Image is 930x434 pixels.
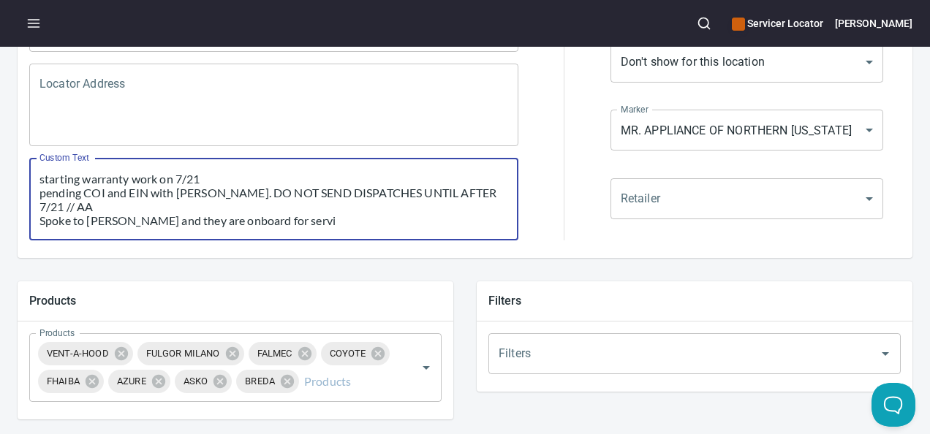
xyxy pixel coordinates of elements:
[732,7,823,39] div: Manage your apps
[488,293,901,308] h5: Filters
[137,346,229,360] span: FULGOR MILANO
[236,374,284,388] span: BREDA
[321,342,390,365] div: COYOTE
[321,346,375,360] span: COYOTE
[835,15,912,31] h6: [PERSON_NAME]
[108,374,155,388] span: AZURE
[38,346,118,360] span: VENT-A-HOOD
[610,42,883,83] div: Don't show for this location
[175,370,232,393] div: ASKO
[875,343,896,364] button: Open
[108,370,170,393] div: AZURE
[416,357,436,378] button: Open
[236,370,299,393] div: BREDA
[301,368,394,395] input: Products
[39,172,508,227] textarea: starting warranty work on 7/21 pending COI and EIN with [PERSON_NAME]. DO NOT SEND DISPATCHES UNT...
[610,178,883,219] div: ​
[38,342,133,365] div: VENT-A-HOOD
[835,7,912,39] button: [PERSON_NAME]
[38,374,88,388] span: FHAIBA
[872,383,915,427] iframe: Help Scout Beacon - Open
[249,346,301,360] span: FALMEC
[175,374,217,388] span: ASKO
[38,370,104,393] div: FHAIBA
[137,342,244,365] div: FULGOR MILANO
[610,110,883,151] div: MR. APPLIANCE OF NORTHERN [US_STATE]
[29,293,442,308] h5: Products
[688,7,720,39] button: Search
[495,340,853,368] input: Filters
[732,15,823,31] h6: Servicer Locator
[249,342,317,365] div: FALMEC
[732,18,745,31] button: color-CE600E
